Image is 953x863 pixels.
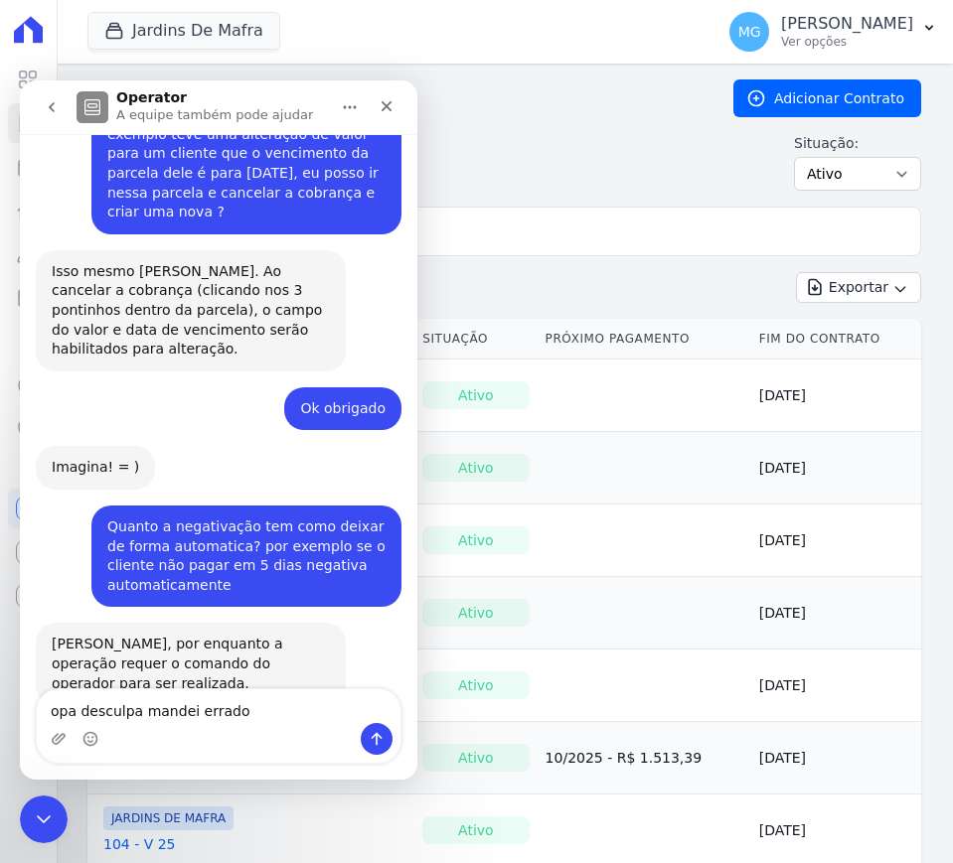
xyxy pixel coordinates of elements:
[20,80,417,780] iframe: Intercom live chat
[414,319,537,360] th: Situação
[103,834,176,854] a: 104 - V 25
[751,360,921,432] td: [DATE]
[16,170,382,307] div: Adriane diz…
[751,577,921,649] td: [DATE]
[103,806,234,830] span: JARDINS DE MAFRA
[781,14,913,34] p: [PERSON_NAME]
[16,170,326,291] div: Isso mesmo [PERSON_NAME]. Ao cancelar a cobrança (clicando nos 3 pontinhos dentro da parcela), o ...
[714,4,953,60] button: MG [PERSON_NAME] Ver opções
[32,182,310,279] div: Isso mesmo [PERSON_NAME]. Ao cancelar a cobrança (clicando nos 3 pontinhos dentro da parcela), o ...
[751,722,921,794] td: [DATE]
[422,744,529,772] div: Ativo
[16,425,382,542] div: Matheus diz…
[733,79,921,117] a: Adicionar Contrato
[16,307,382,366] div: Matheus diz…
[546,750,703,766] a: 10/2025 - R$ 1.513,39
[751,319,921,360] th: Fim do Contrato
[120,212,912,251] input: Buscar por nome do lote
[751,432,921,504] td: [DATE]
[422,599,529,627] div: Ativo
[20,795,68,843] iframe: Intercom live chat
[280,319,366,339] div: Ok obrigado
[16,542,382,660] div: Adriane diz…
[63,650,79,666] button: Selecionador de Emoji
[32,554,310,613] div: [PERSON_NAME], por enquanto a operação requer o comando do operador para ser realizada.
[341,643,373,674] button: Enviar uma mensagem
[16,365,135,409] div: Imagina! = )
[16,365,382,425] div: Adriane diz…
[738,25,761,39] span: MG
[422,816,529,844] div: Ativo
[17,609,381,643] textarea: Envie uma mensagem...
[32,377,119,397] div: Imagina! = )
[31,650,47,666] button: Upload do anexo
[796,272,921,303] button: Exportar
[422,454,529,482] div: Ativo
[751,649,921,722] td: [DATE]
[422,671,529,699] div: Ativo
[16,542,326,625] div: [PERSON_NAME], por enquanto a operação requer o comando do operador para ser realizada.
[87,12,280,50] button: Jardins De Mafra
[87,437,366,514] div: Quanto a negativação tem como deixar de forma automatica? por exemplo se o cliente não pagar em 5...
[781,34,913,50] p: Ver opções
[794,133,921,153] label: Situação:
[422,526,529,554] div: Ativo
[538,319,751,360] th: Próximo Pagamento
[751,504,921,577] td: [DATE]
[422,381,529,409] div: Ativo
[72,425,382,526] div: Quanto a negativação tem como deixar de forma automatica? por exemplo se o cliente não pagar em 5...
[264,307,382,351] div: Ok obrigado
